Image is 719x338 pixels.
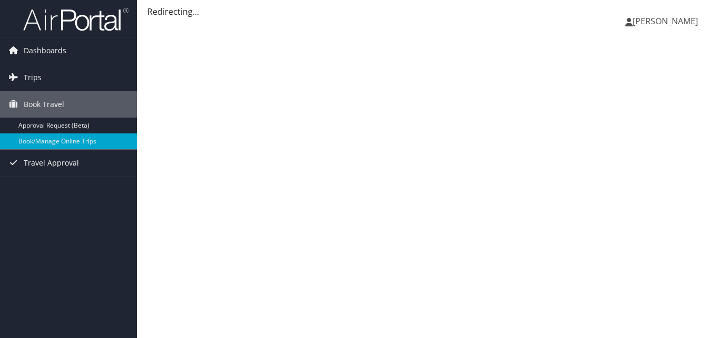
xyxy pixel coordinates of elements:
[625,5,708,37] a: [PERSON_NAME]
[23,7,128,32] img: airportal-logo.png
[24,150,79,176] span: Travel Approval
[24,64,42,91] span: Trips
[24,37,66,64] span: Dashboards
[24,91,64,118] span: Book Travel
[633,15,698,27] span: [PERSON_NAME]
[147,5,708,18] div: Redirecting...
